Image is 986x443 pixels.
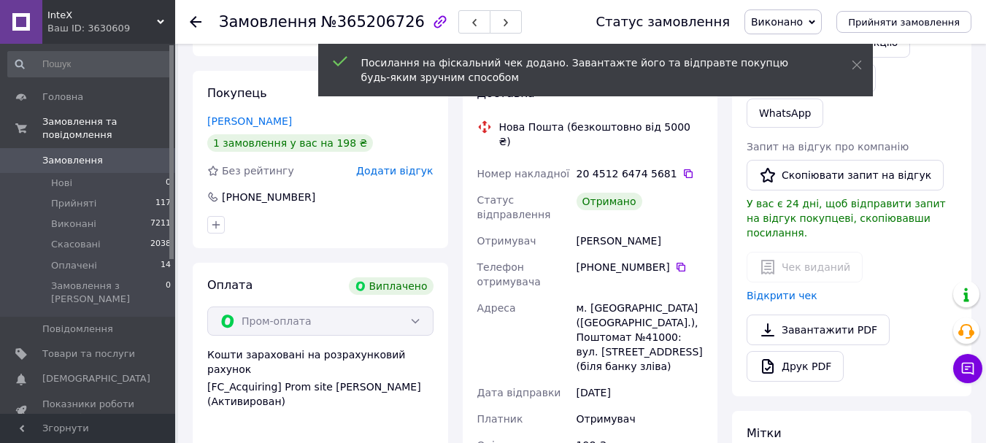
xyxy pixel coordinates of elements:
span: У вас є 24 дні, щоб відправити запит на відгук покупцеві, скопіювавши посилання. [747,198,946,239]
span: Виконано [751,16,803,28]
span: Замовлення [42,154,103,167]
div: 20 4512 6474 5681 [577,166,703,181]
span: №365206726 [321,13,425,31]
span: Повідомлення [42,323,113,336]
div: [DATE] [574,380,706,406]
div: Статус замовлення [596,15,730,29]
a: Друк PDF [747,351,844,382]
span: Мітки [747,426,782,440]
input: Пошук [7,51,172,77]
div: Кошти зараховані на розрахунковий рахунок [207,347,434,409]
div: Повернутися назад [190,15,201,29]
div: [FC_Acquiring] Prom site [PERSON_NAME] (Активирован) [207,380,434,409]
span: Адреса [477,302,516,314]
span: Дата відправки [477,387,561,398]
div: Виплачено [349,277,434,295]
span: [DEMOGRAPHIC_DATA] [42,372,150,385]
span: Платник [477,413,523,425]
span: Додати відгук [356,165,433,177]
div: [PHONE_NUMBER] [577,260,703,274]
span: Нові [51,177,72,190]
div: Посилання на фіскальний чек додано. Завантажте його та відправте покупцю будь-яким зручним способом [361,55,815,85]
span: 2038 [150,238,171,251]
span: Прийняти замовлення [848,17,960,28]
div: Отримувач [574,406,706,432]
button: Скопіювати запит на відгук [747,160,944,190]
span: Статус відправлення [477,194,551,220]
span: 14 [161,259,171,272]
a: Завантажити PDF [747,315,890,345]
span: 117 [155,197,171,210]
span: 0 [166,177,171,190]
span: InteX [47,9,157,22]
span: Оплачені [51,259,97,272]
button: Чат з покупцем [953,354,982,383]
span: Отримувач [477,235,536,247]
span: Без рейтингу [222,165,294,177]
span: Покупець [207,86,267,100]
span: Скасовані [51,238,101,251]
div: [PERSON_NAME] [574,228,706,254]
span: 0 [166,280,171,306]
span: Оплата [207,278,253,292]
span: Замовлення з [PERSON_NAME] [51,280,166,306]
div: 1 замовлення у вас на 198 ₴ [207,134,373,152]
a: Відкрити чек [747,290,817,301]
span: Головна [42,90,83,104]
span: Запит на відгук про компанію [747,141,909,153]
span: Номер накладної [477,168,570,180]
div: [PHONE_NUMBER] [220,190,317,204]
button: Прийняти замовлення [836,11,971,33]
div: м. [GEOGRAPHIC_DATA] ([GEOGRAPHIC_DATA].), Поштомат №41000: вул. [STREET_ADDRESS] (біля банку зліва) [574,295,706,380]
div: Отримано [577,193,642,210]
span: Замовлення [219,13,317,31]
span: Телефон отримувача [477,261,541,288]
div: Нова Пошта (безкоштовно від 5000 ₴) [496,120,707,149]
span: Прийняті [51,197,96,210]
span: Замовлення та повідомлення [42,115,175,142]
div: Ваш ID: 3630609 [47,22,175,35]
a: [PERSON_NAME] [207,115,292,127]
span: Показники роботи компанії [42,398,135,424]
span: Товари та послуги [42,347,135,361]
span: 7211 [150,217,171,231]
span: Виконані [51,217,96,231]
a: WhatsApp [747,99,823,128]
